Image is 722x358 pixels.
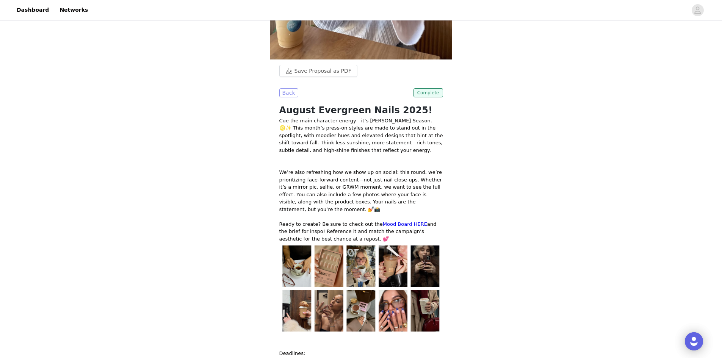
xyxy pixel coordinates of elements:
button: Back [279,88,298,97]
h1: August Evergreen Nails 2025! [279,103,443,117]
div: Open Intercom Messenger [685,332,703,350]
a: Mood Board HERE [383,221,427,227]
button: Save Proposal as PDF [279,65,357,77]
p: Ready to create? Be sure to check out the and the brief for inspo! Reference it and match the cam... [279,220,443,243]
div: avatar [694,4,701,16]
p: Cue the main character energy—it’s [PERSON_NAME] Season. ♌️✨ This month’s press-on styles are mad... [279,117,443,213]
span: Complete [413,88,443,97]
a: Networks [55,2,92,19]
a: Dashboard [12,2,53,19]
